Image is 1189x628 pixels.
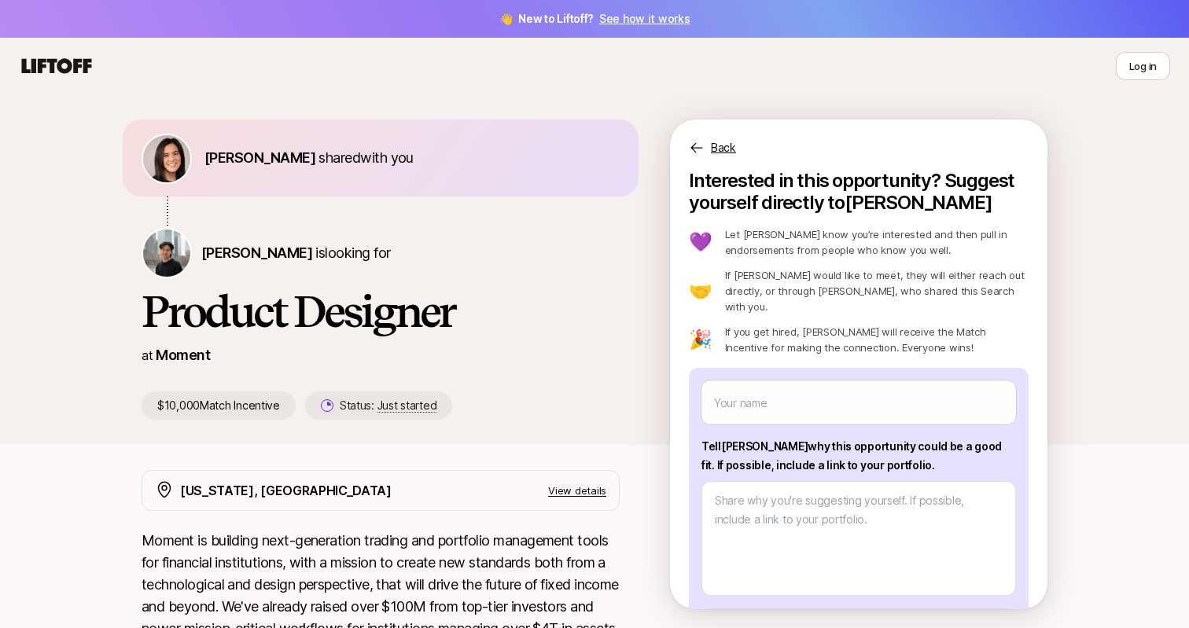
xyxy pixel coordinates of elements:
button: Log in [1116,52,1170,80]
p: Status: [340,396,436,415]
a: See how it works [599,12,690,25]
p: 🎉 [689,330,712,349]
p: Back [711,138,736,157]
p: Interested in this opportunity? Suggest yourself directly to [PERSON_NAME] [689,170,1029,214]
h1: Product Designer [142,288,620,335]
p: If you get hired, [PERSON_NAME] will receive the Match Incentive for making the connection. Every... [725,324,1029,355]
p: If [PERSON_NAME] would like to meet, they will either reach out directly, or through [PERSON_NAME... [725,267,1029,314]
p: shared [204,147,420,169]
span: [PERSON_NAME] [204,149,315,166]
img: 71d7b91d_d7cb_43b4_a7ea_a9b2f2cc6e03.jpg [143,135,190,182]
span: 👋 New to Liftoff? [499,9,690,28]
span: Just started [377,398,437,413]
p: at [142,345,153,365]
p: View details [548,483,606,498]
p: Tell [PERSON_NAME] why this opportunity could be a good fit . If possible, include a link to your... [701,437,1016,475]
p: $10,000 Match Incentive [142,391,296,420]
p: Let [PERSON_NAME] know you’re interested and then pull in endorsements from people who know you w... [725,226,1029,258]
p: 🤝 [689,281,712,300]
span: with you [360,149,414,166]
p: [US_STATE], [GEOGRAPHIC_DATA] [180,480,392,501]
span: [PERSON_NAME] [201,244,312,261]
img: Billy Tseng [143,230,190,277]
p: 💜 [689,233,712,252]
a: Moment [156,347,210,363]
p: is looking for [201,242,390,264]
